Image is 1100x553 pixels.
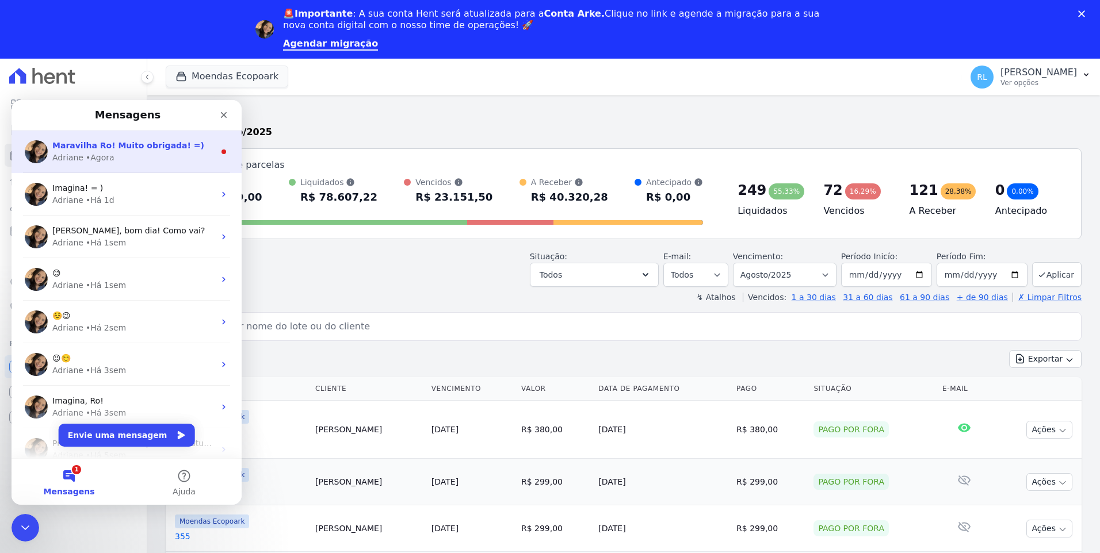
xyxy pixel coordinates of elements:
span: 😊 [41,168,49,178]
div: 28,38% [941,183,976,199]
a: Lotes [5,169,142,192]
a: 31 a 60 dias [843,293,892,302]
a: Recebíveis [5,355,142,378]
div: 55,33% [769,183,804,199]
div: 0 [995,181,1005,199]
div: • Há 3sem [74,264,114,276]
a: Parcelas [5,144,142,167]
td: [DATE] [594,401,732,459]
div: • Há 1sem [74,137,114,149]
p: Ver opções [1000,78,1077,87]
td: R$ 380,00 [517,401,594,459]
label: Período Inicío: [841,252,897,261]
div: Vencidos [415,176,492,188]
th: Situação [809,377,938,401]
div: 121 [910,181,938,199]
label: Período Fim: [937,251,1028,263]
div: • Há 5sem [74,350,114,362]
td: [PERSON_NAME] [311,401,427,459]
span: Visão Geral [30,99,76,110]
img: Profile image for Adriane [13,338,36,361]
span: RL [977,73,987,81]
a: Crédito [5,270,142,293]
a: Visão Geral [5,93,142,116]
td: [PERSON_NAME] [311,459,427,505]
a: ✗ Limpar Filtros [1013,293,1082,302]
img: Profile image for Adriane [13,168,36,191]
div: Liquidados [300,176,377,188]
label: Vencimento: [733,252,783,261]
div: R$ 78.607,22 [300,188,377,206]
div: 72 [823,181,842,199]
a: Negativação [5,295,142,318]
div: Adriane [41,179,72,191]
div: • Há 1sem [74,179,114,191]
a: Conta Hent [5,381,142,404]
td: [DATE] [594,459,732,505]
span: 😉☺️ [41,254,59,263]
img: Profile image for Adriane [13,295,36,318]
h4: Vencidos [823,204,891,218]
th: E-mail [938,377,991,401]
div: : A sua conta Hent será atualizada para a Clique no link e agende a migração para a sua nova cont... [283,8,826,31]
td: [PERSON_NAME] [311,505,427,552]
th: Data de Pagamento [594,377,732,401]
img: Profile image for Adriane [13,253,36,276]
td: R$ 299,00 [517,459,594,505]
div: Adriane [41,137,72,149]
button: Ações [1026,421,1072,439]
button: Moendas Ecopoark [166,66,288,87]
div: R$ 0,00 [646,188,703,206]
a: Agendar migração [283,38,378,51]
div: 0,00% [1007,183,1038,199]
img: Profile image for Adriane [13,210,36,233]
th: Vencimento [427,377,517,401]
td: R$ 299,00 [732,505,809,552]
div: Adriane [41,350,72,362]
h4: Liquidados [738,204,805,218]
h4: A Receber [910,204,977,218]
div: A Receber [531,176,608,188]
button: Ajuda [115,359,230,405]
span: Ajuda [161,387,184,395]
div: 249 [738,181,766,199]
input: Buscar por nome do lote ou do cliente [187,315,1076,338]
span: Todos [540,268,562,282]
a: [DATE] [431,524,459,533]
div: Pago por fora [813,421,889,437]
span: Mensagens [32,387,83,395]
a: 355 [175,531,306,542]
div: R$ 23.151,50 [415,188,492,206]
td: R$ 380,00 [732,401,809,459]
iframe: Intercom live chat [12,100,242,505]
button: Ações [1026,473,1072,491]
div: R$ 40.320,28 [531,188,608,206]
div: Pago por fora [813,474,889,490]
h4: Antecipado [995,204,1063,218]
th: Pago [732,377,809,401]
div: Adriane [41,264,72,276]
label: E-mail: [663,252,692,261]
button: Todos [530,263,659,287]
button: RL [PERSON_NAME] Ver opções [961,61,1100,93]
span: Prontinho Ro. Foi uma questão de atualização das informações. Dei o comando: [41,339,362,348]
a: Contratos [5,118,142,141]
a: [DATE] [431,425,459,434]
th: Valor [517,377,594,401]
div: Antecipado [646,176,703,188]
iframe: Intercom live chat [12,514,39,542]
div: 16,29% [845,183,881,199]
a: Minha Carteira [5,220,142,243]
img: Profile image for Adriane [255,20,274,39]
td: R$ 299,00 [732,459,809,505]
h2: Parcelas [166,105,1082,125]
td: [DATE] [594,505,732,552]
